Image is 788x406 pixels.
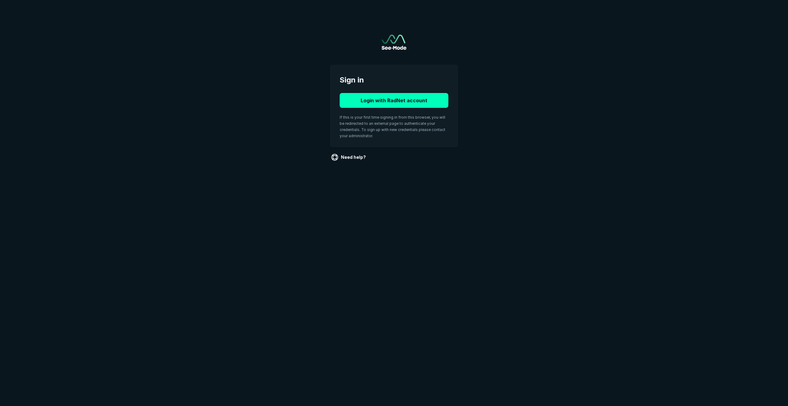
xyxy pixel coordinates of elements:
[340,93,448,108] button: Login with RadNet account
[382,35,406,50] img: See-Mode Logo
[340,74,448,86] span: Sign in
[340,115,445,138] span: If this is your first time signing in from this browser, you will be redirected to an external pa...
[382,35,406,50] a: Go to sign in
[330,152,368,162] a: Need help?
